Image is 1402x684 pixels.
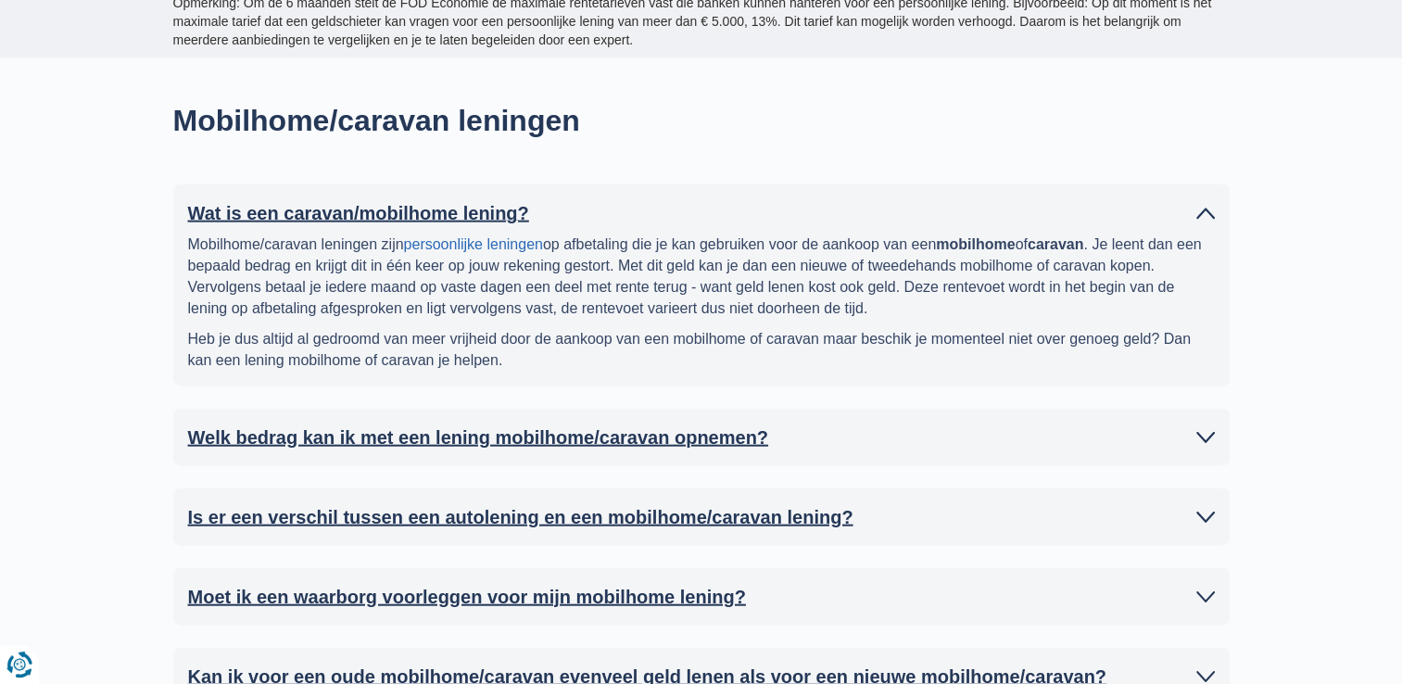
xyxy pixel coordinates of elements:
a: persoonlijke leningen [404,236,543,252]
h2: Is er een verschil tussen een autolening en een mobilhome/caravan lening? [188,503,853,531]
a: Moet ik een waarborg voorleggen voor mijn mobilhome lening? [188,583,1215,611]
h2: Mobilhome/caravan leningen [173,103,868,138]
h2: Welk bedrag kan ik met een lening mobilhome/caravan opnemen? [188,424,768,451]
p: Heb je dus altijd al gedroomd van meer vrijheid door de aankoop van een mobilhome of caravan maar... [188,329,1215,372]
h2: Moet ik een waarborg voorleggen voor mijn mobilhome lening? [188,583,746,611]
b: caravan [1028,236,1084,252]
a: Wat is een caravan/mobilhome lening? [188,199,1215,227]
h2: Wat is een caravan/mobilhome lening? [188,199,529,227]
a: Welk bedrag kan ik met een lening mobilhome/caravan opnemen? [188,424,1215,451]
p: Mobilhome/caravan leningen zijn op afbetaling die je kan gebruiken voor de aankoop van een of . J... [188,234,1215,319]
b: mobilhome [936,236,1015,252]
a: Is er een verschil tussen een autolening en een mobilhome/caravan lening? [188,503,1215,531]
